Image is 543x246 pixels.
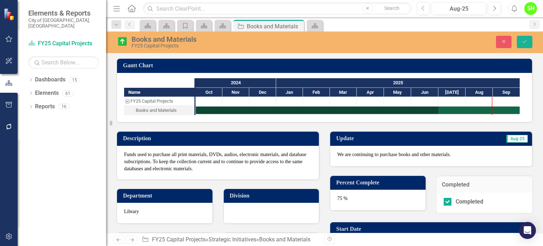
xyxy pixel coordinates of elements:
[357,88,384,97] div: Apr
[117,36,128,47] img: On Target
[124,106,194,115] div: Books and Materials
[124,97,194,106] div: FY25 Capital Projects
[230,193,316,199] h3: Division
[411,88,438,97] div: Jun
[124,106,194,115] div: Task: Start date: 2024-10-01 End date: 2025-09-30
[434,5,484,13] div: Aug-25
[152,236,206,243] a: FY25 Capital Projects
[195,78,276,87] div: 2024
[330,190,426,210] div: 75 %
[4,8,16,21] img: ClearPoint Strategy
[303,88,330,97] div: Feb
[466,88,493,97] div: Aug
[384,5,399,11] span: Search
[336,179,422,186] h3: Percent Complete
[143,2,411,15] input: Search ClearPoint...
[438,88,466,97] div: Jul
[336,226,529,232] h3: Start Date
[222,88,249,97] div: Nov
[442,182,527,188] h3: Completed
[35,76,65,84] a: Dashboards
[28,17,99,29] small: City of [GEOGRAPHIC_DATA], [GEOGRAPHIC_DATA]
[493,88,520,97] div: Sep
[247,22,302,31] div: Books and Materials
[142,236,319,244] div: » »
[374,4,410,13] button: Search
[519,222,536,239] div: Open Intercom Messenger
[123,135,315,142] h3: Description
[123,62,529,69] h3: Gantt Chart
[432,2,486,15] button: Aug-25
[196,107,520,114] div: Task: Start date: 2024-10-01 End date: 2025-09-30
[124,97,194,106] div: Task: FY25 Capital Projects Start date: 2024-10-01 End date: 2024-10-02
[384,88,411,97] div: May
[195,88,222,97] div: Oct
[124,88,194,97] div: Name
[62,90,74,96] div: 61
[123,193,209,199] h3: Department
[69,77,80,83] div: 15
[249,88,276,97] div: Dec
[276,88,303,97] div: Jan
[524,2,537,15] button: SH
[276,78,520,87] div: 2025
[336,135,421,142] h3: Update
[35,103,55,111] a: Reports
[259,236,310,243] div: Books and Materials
[28,56,99,69] input: Search Below...
[124,209,139,214] span: Library
[28,40,99,48] a: FY25 Capital Projects
[58,104,70,110] div: 16
[132,43,347,48] div: FY25 Capital Projects
[337,151,525,158] p: We are continuing to purchase books and other materials.
[136,106,177,115] div: Books and Materials
[330,88,357,97] div: Mar
[130,97,173,106] div: FY25 Capital Projects
[209,236,256,243] a: Strategic Initiatives
[28,9,99,17] span: Elements & Reports
[506,135,528,143] span: Aug-25
[35,89,59,97] a: Elements
[132,35,347,43] div: Books and Materials
[124,151,312,172] p: Funds used to purchase all print materials, DVDs, audios, electronic materials, and database subs...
